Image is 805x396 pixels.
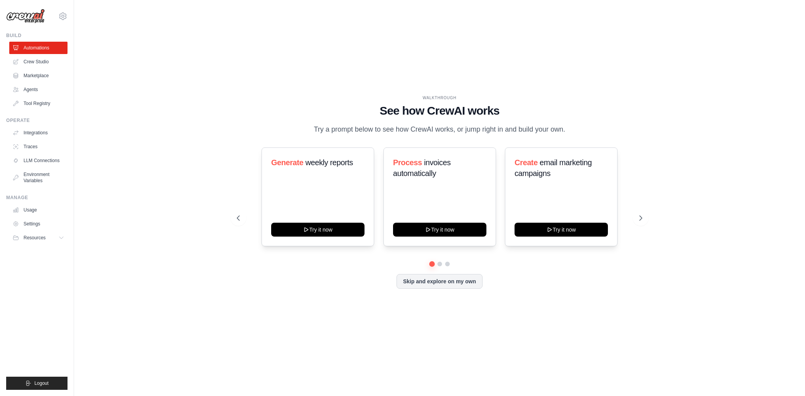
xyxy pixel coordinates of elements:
a: Usage [9,204,68,216]
a: Integrations [9,127,68,139]
button: Logout [6,377,68,390]
p: Try a prompt below to see how CrewAI works, or jump right in and build your own. [310,124,569,135]
div: Build [6,32,68,39]
img: Logo [6,9,45,24]
span: invoices automatically [393,158,451,178]
iframe: Chat Widget [766,359,805,396]
button: Skip and explore on my own [397,274,483,289]
a: Crew Studio [9,56,68,68]
span: Logout [34,380,49,386]
a: Settings [9,218,68,230]
div: Operate [6,117,68,124]
a: LLM Connections [9,154,68,167]
a: Traces [9,140,68,153]
span: weekly reports [305,158,353,167]
h1: See how CrewAI works [237,104,642,118]
span: Resources [24,235,46,241]
span: Process [393,158,422,167]
a: Environment Variables [9,168,68,187]
button: Try it now [515,223,608,237]
a: Agents [9,83,68,96]
button: Try it now [393,223,486,237]
span: Create [515,158,538,167]
a: Automations [9,42,68,54]
button: Resources [9,232,68,244]
a: Tool Registry [9,97,68,110]
span: Generate [271,158,304,167]
span: email marketing campaigns [515,158,592,178]
button: Try it now [271,223,365,237]
a: Marketplace [9,69,68,82]
div: Manage [6,195,68,201]
div: WALKTHROUGH [237,95,642,101]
